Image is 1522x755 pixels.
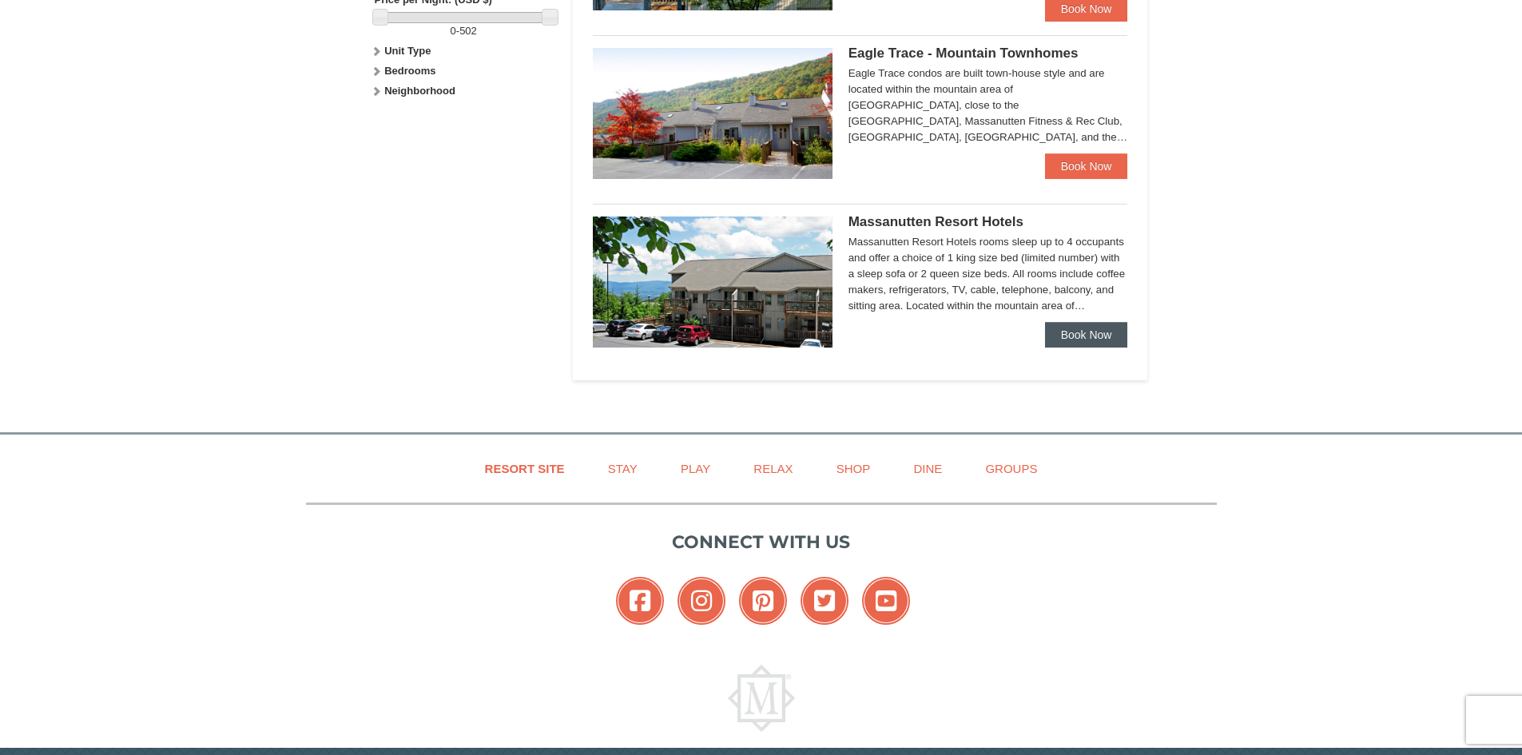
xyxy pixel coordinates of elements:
[465,451,585,487] a: Resort Site
[375,23,553,39] label: -
[848,66,1128,145] div: Eagle Trace condos are built town-house style and are located within the mountain area of [GEOGRA...
[306,529,1217,555] p: Connect with us
[728,665,795,732] img: Massanutten Resort Logo
[384,45,431,57] strong: Unit Type
[384,65,435,77] strong: Bedrooms
[459,25,477,37] span: 502
[593,217,833,348] img: 19219026-1-e3b4ac8e.jpg
[588,451,658,487] a: Stay
[384,85,455,97] strong: Neighborhood
[1045,153,1128,179] a: Book Now
[848,46,1079,61] span: Eagle Trace - Mountain Townhomes
[848,234,1128,314] div: Massanutten Resort Hotels rooms sleep up to 4 occupants and offer a choice of 1 king size bed (li...
[817,451,891,487] a: Shop
[965,451,1057,487] a: Groups
[593,48,833,179] img: 19218983-1-9b289e55.jpg
[893,451,962,487] a: Dine
[661,451,730,487] a: Play
[848,214,1023,229] span: Massanutten Resort Hotels
[733,451,813,487] a: Relax
[1045,322,1128,348] a: Book Now
[451,25,456,37] span: 0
